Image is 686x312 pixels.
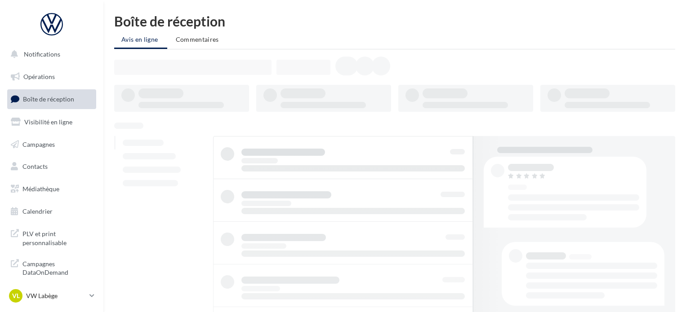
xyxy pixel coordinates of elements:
span: Commentaires [176,35,219,43]
span: Campagnes [22,140,55,148]
a: Médiathèque [5,180,98,198]
a: Campagnes [5,135,98,154]
a: Calendrier [5,202,98,221]
div: Boîte de réception [114,14,675,28]
a: VL VW Labège [7,287,96,304]
span: Opérations [23,73,55,80]
span: Campagnes DataOnDemand [22,258,93,277]
a: Boîte de réception [5,89,98,109]
a: Campagnes DataOnDemand [5,254,98,281]
button: Notifications [5,45,94,64]
a: Contacts [5,157,98,176]
a: PLV et print personnalisable [5,224,98,250]
span: Visibilité en ligne [24,118,72,126]
span: PLV et print personnalisable [22,228,93,247]
span: Calendrier [22,207,53,215]
span: VL [12,291,20,300]
span: Contacts [22,163,48,170]
p: VW Labège [26,291,86,300]
a: Visibilité en ligne [5,113,98,132]
span: Notifications [24,50,60,58]
a: Opérations [5,67,98,86]
span: Médiathèque [22,185,59,193]
span: Boîte de réception [23,95,74,103]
